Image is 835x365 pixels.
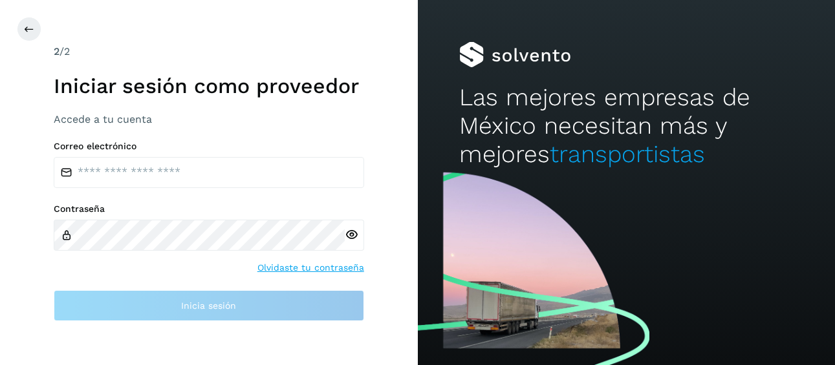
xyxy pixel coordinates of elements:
[54,203,364,214] label: Contraseña
[181,301,236,310] span: Inicia sesión
[54,44,364,59] div: /2
[54,45,60,57] span: 2
[459,83,793,169] h2: Las mejores empresas de México necesitan más y mejores
[54,74,364,98] h1: Iniciar sesión como proveedor
[550,140,705,168] span: transportistas
[54,141,364,152] label: Correo electrónico
[257,261,364,275] a: Olvidaste tu contraseña
[54,290,364,321] button: Inicia sesión
[54,113,364,125] h3: Accede a tu cuenta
